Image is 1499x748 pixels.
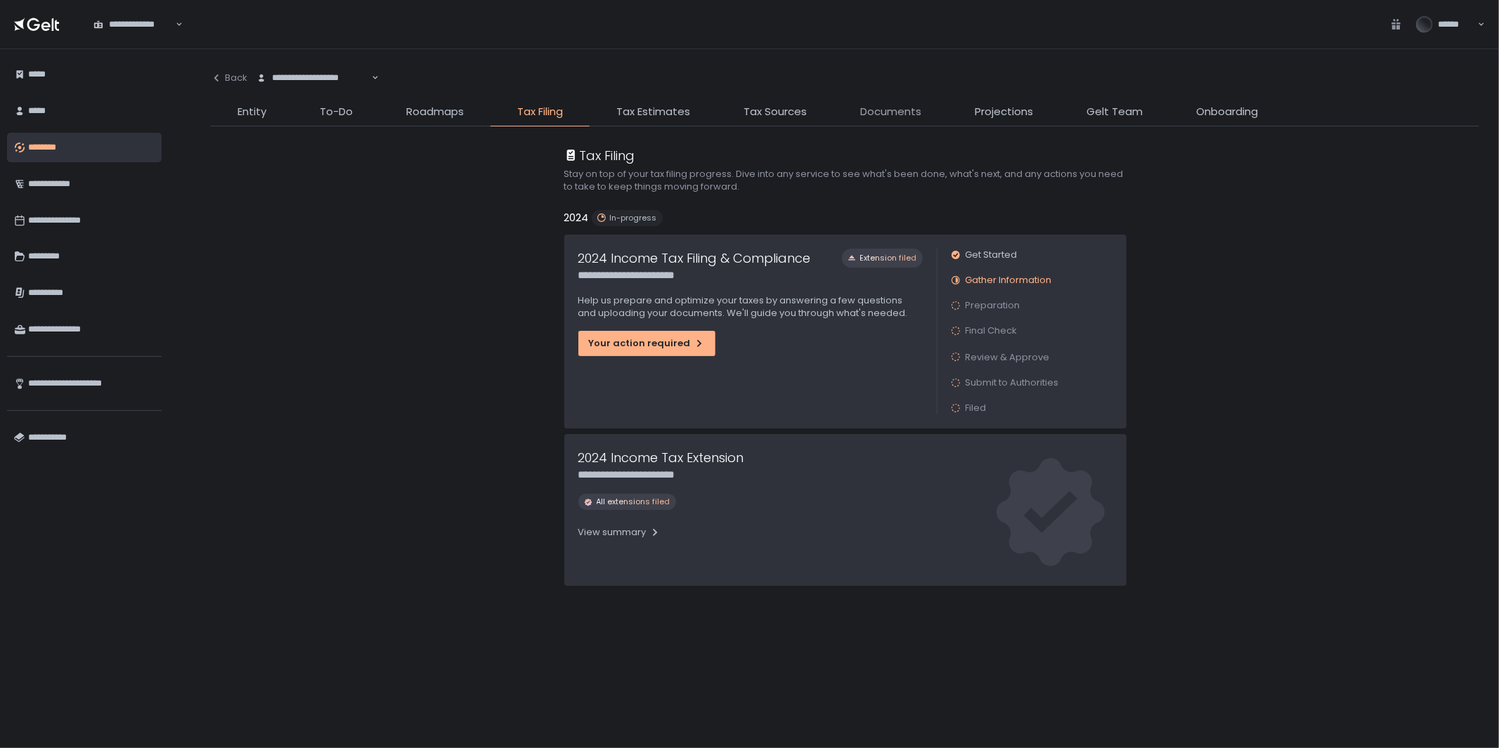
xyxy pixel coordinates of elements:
[616,104,690,120] span: Tax Estimates
[406,104,464,120] span: Roadmaps
[320,104,353,120] span: To-Do
[211,63,247,93] button: Back
[744,104,807,120] span: Tax Sources
[564,210,589,226] h2: 2024
[597,497,670,507] span: All extensions filed
[84,9,183,39] div: Search for option
[211,72,247,84] div: Back
[238,104,266,120] span: Entity
[247,63,379,93] div: Search for option
[966,249,1018,261] span: Get Started
[966,299,1020,312] span: Preparation
[589,337,705,350] div: Your action required
[966,376,1059,389] span: Submit to Authorities
[578,249,811,268] h1: 2024 Income Tax Filing & Compliance
[966,402,987,414] span: Filed
[578,526,661,539] div: View summary
[966,350,1050,364] span: Review & Approve
[578,331,715,356] button: Your action required
[610,213,657,223] span: In-progress
[578,448,744,467] h1: 2024 Income Tax Extension
[860,104,921,120] span: Documents
[1086,104,1143,120] span: Gelt Team
[966,324,1018,337] span: Final Check
[564,168,1127,193] h2: Stay on top of your tax filing progress. Dive into any service to see what's been done, what's ne...
[860,253,917,263] span: Extension filed
[578,294,923,320] p: Help us prepare and optimize your taxes by answering a few questions and uploading your documents...
[578,521,661,544] button: View summary
[966,274,1052,287] span: Gather Information
[1196,104,1258,120] span: Onboarding
[564,146,635,165] div: Tax Filing
[975,104,1033,120] span: Projections
[517,104,563,120] span: Tax Filing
